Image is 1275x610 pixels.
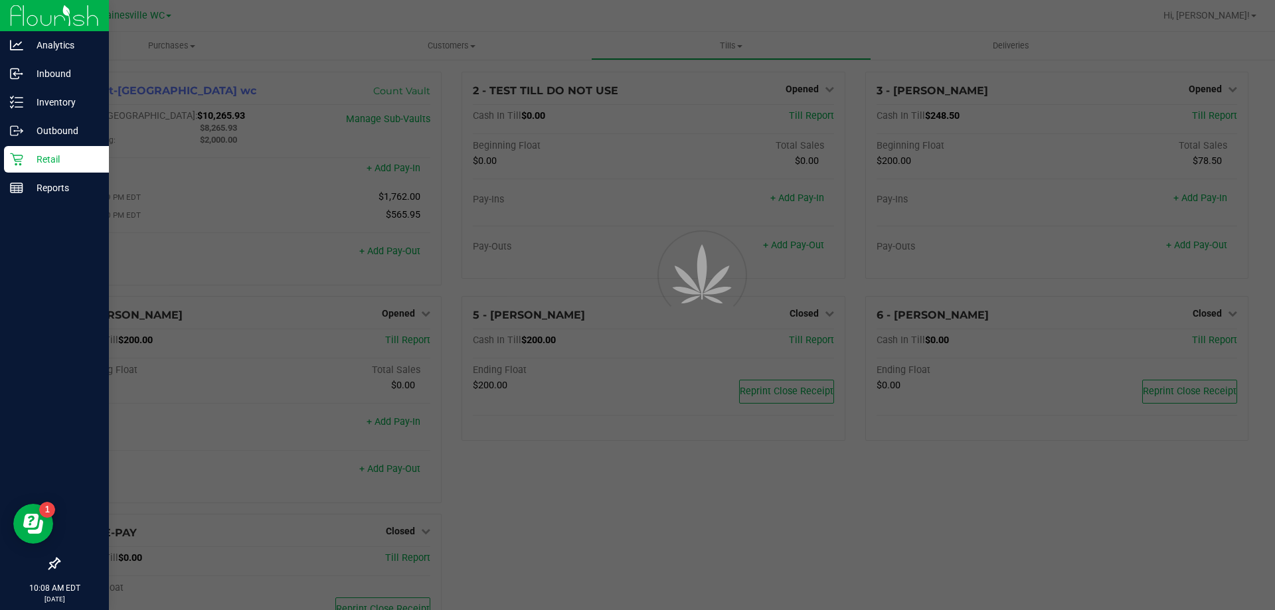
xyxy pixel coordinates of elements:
[23,180,103,196] p: Reports
[39,502,55,518] iframe: Resource center unread badge
[10,67,23,80] inline-svg: Inbound
[23,94,103,110] p: Inventory
[23,37,103,53] p: Analytics
[10,96,23,109] inline-svg: Inventory
[6,594,103,604] p: [DATE]
[23,66,103,82] p: Inbound
[6,582,103,594] p: 10:08 AM EDT
[10,181,23,194] inline-svg: Reports
[10,153,23,166] inline-svg: Retail
[23,151,103,167] p: Retail
[10,38,23,52] inline-svg: Analytics
[13,504,53,544] iframe: Resource center
[10,124,23,137] inline-svg: Outbound
[23,123,103,139] p: Outbound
